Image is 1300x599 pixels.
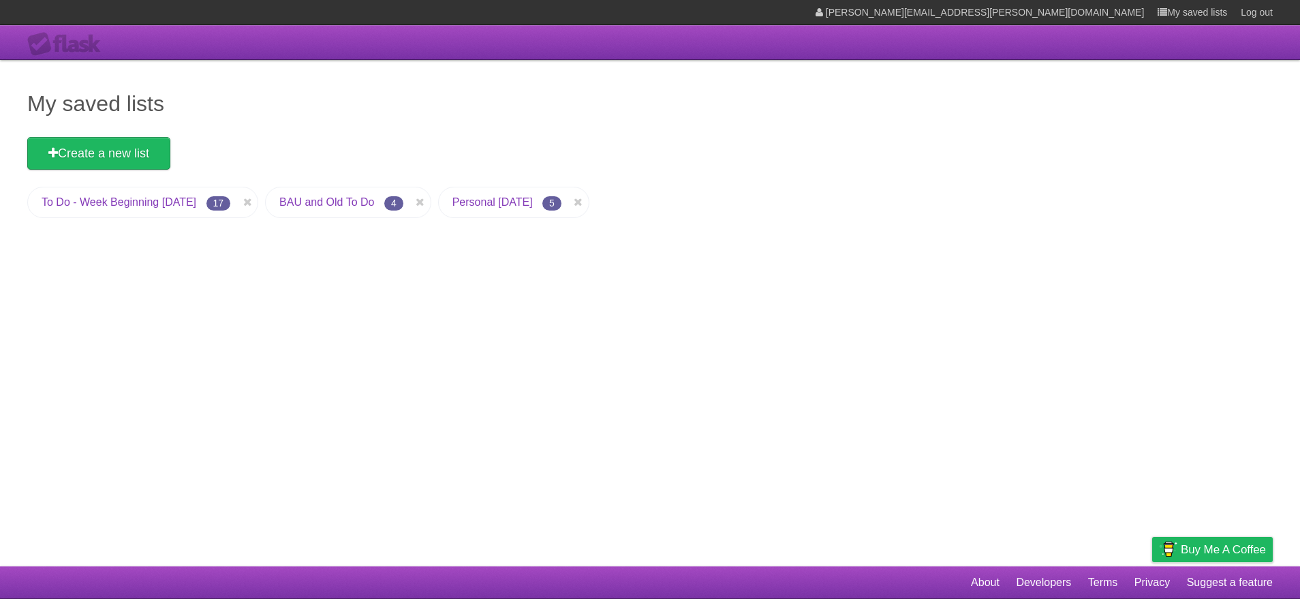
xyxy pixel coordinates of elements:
[1016,570,1071,596] a: Developers
[384,196,403,211] span: 4
[452,196,533,208] a: Personal [DATE]
[1187,570,1273,596] a: Suggest a feature
[1088,570,1118,596] a: Terms
[1152,537,1273,562] a: Buy me a coffee
[279,196,374,208] a: BAU and Old To Do
[1159,538,1177,561] img: Buy me a coffee
[1134,570,1170,596] a: Privacy
[971,570,1000,596] a: About
[27,137,170,170] a: Create a new list
[27,32,109,57] div: Flask
[1181,538,1266,562] span: Buy me a coffee
[27,87,1273,120] h1: My saved lists
[206,196,231,211] span: 17
[542,196,561,211] span: 5
[42,196,196,208] a: To Do - Week Beginning [DATE]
